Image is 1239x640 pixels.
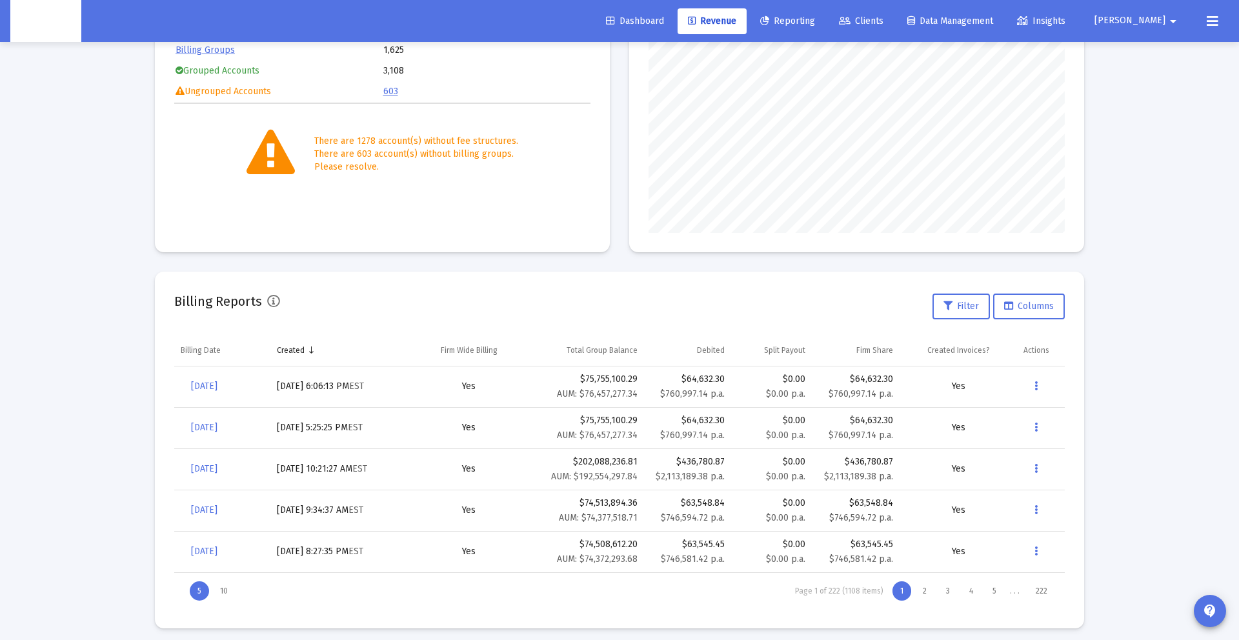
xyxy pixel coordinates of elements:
[764,345,805,355] div: Split Payout
[277,380,405,393] div: [DATE] 6:06:13 PM
[559,512,638,523] small: AUM: $74,377,518.71
[795,586,883,596] div: Page 1 of 222 (1108 items)
[993,294,1065,319] button: Columns
[839,15,883,26] span: Clients
[533,373,638,401] div: $75,755,100.29
[660,430,725,441] small: $760,997.14 p.a.
[1202,603,1218,619] mat-icon: contact_support
[1007,8,1076,34] a: Insights
[557,430,638,441] small: AUM: $76,457,277.34
[906,463,1011,475] div: Yes
[418,545,519,558] div: Yes
[1079,8,1196,34] button: [PERSON_NAME]
[915,581,934,601] div: Page 2
[174,573,1065,609] div: Page Navigation
[533,538,638,566] div: $74,508,612.20
[191,546,217,557] span: [DATE]
[766,388,805,399] small: $0.00 p.a.
[943,301,979,312] span: Filter
[1017,15,1065,26] span: Insights
[314,148,518,161] div: There are 603 account(s) without billing groups.
[829,430,893,441] small: $760,997.14 p.a.
[418,463,519,475] div: Yes
[190,581,209,601] div: Display 5 items on page
[277,421,405,434] div: [DATE] 5:25:25 PM
[277,345,305,355] div: Created
[176,61,382,81] td: Grouped Accounts
[1094,15,1165,26] span: [PERSON_NAME]
[533,497,638,525] div: $74,513,894.36
[738,538,805,566] div: $0.00
[441,345,498,355] div: Firm Wide Billing
[661,512,725,523] small: $746,594.72 p.a.
[892,581,911,601] div: Page 1
[174,335,270,366] td: Column Billing Date
[383,86,398,97] a: 603
[533,455,638,483] div: $202,088,236.81
[650,497,725,510] div: $63,548.84
[731,335,812,366] td: Column Split Payout
[181,497,228,523] a: [DATE]
[824,471,893,482] small: $2,113,189.38 p.a.
[527,335,644,366] td: Column Total Group Balance
[738,414,805,442] div: $0.00
[383,61,590,81] td: 3,108
[191,422,217,433] span: [DATE]
[766,554,805,565] small: $0.00 p.a.
[660,388,725,399] small: $760,997.14 p.a.
[856,345,893,355] div: Firm Share
[567,345,638,355] div: Total Group Balance
[348,505,363,515] small: EST
[829,554,893,565] small: $746,581.42 p.a.
[176,45,235,55] a: Billing Groups
[181,539,228,565] a: [DATE]
[818,538,893,551] div: $63,545.45
[1017,335,1065,366] td: Column Actions
[906,545,1011,558] div: Yes
[697,345,725,355] div: Debited
[985,581,1004,601] div: Page 5
[932,294,990,319] button: Filter
[738,497,805,525] div: $0.00
[906,380,1011,393] div: Yes
[557,554,638,565] small: AUM: $74,372,293.68
[352,463,367,474] small: EST
[644,335,732,366] td: Column Debited
[766,512,805,523] small: $0.00 p.a.
[181,345,221,355] div: Billing Date
[411,335,526,366] td: Column Firm Wide Billing
[766,471,805,482] small: $0.00 p.a.
[656,471,725,482] small: $2,113,189.38 p.a.
[174,335,1065,609] div: Data grid
[812,335,900,366] td: Column Firm Share
[191,381,217,392] span: [DATE]
[829,8,894,34] a: Clients
[938,581,958,601] div: Page 3
[829,388,893,399] small: $760,997.14 p.a.
[212,581,236,601] div: Display 10 items on page
[650,538,725,551] div: $63,545.45
[962,581,981,601] div: Page 4
[314,135,518,148] div: There are 1278 account(s) without fee structures.
[348,422,363,433] small: EST
[829,512,893,523] small: $746,594.72 p.a.
[738,455,805,483] div: $0.00
[818,373,893,386] div: $64,632.30
[418,504,519,517] div: Yes
[314,161,518,174] div: Please resolve.
[174,291,262,312] h2: Billing Reports
[277,504,405,517] div: [DATE] 9:34:37 AM
[418,380,519,393] div: Yes
[1028,581,1055,601] div: Page 222
[818,455,893,468] div: $436,780.87
[897,8,1003,34] a: Data Management
[650,455,725,468] div: $436,780.87
[906,504,1011,517] div: Yes
[906,421,1011,434] div: Yes
[1165,8,1181,34] mat-icon: arrow_drop_down
[818,414,893,427] div: $64,632.30
[1004,301,1054,312] span: Columns
[551,471,638,482] small: AUM: $192,554,297.84
[907,15,993,26] span: Data Management
[418,421,519,434] div: Yes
